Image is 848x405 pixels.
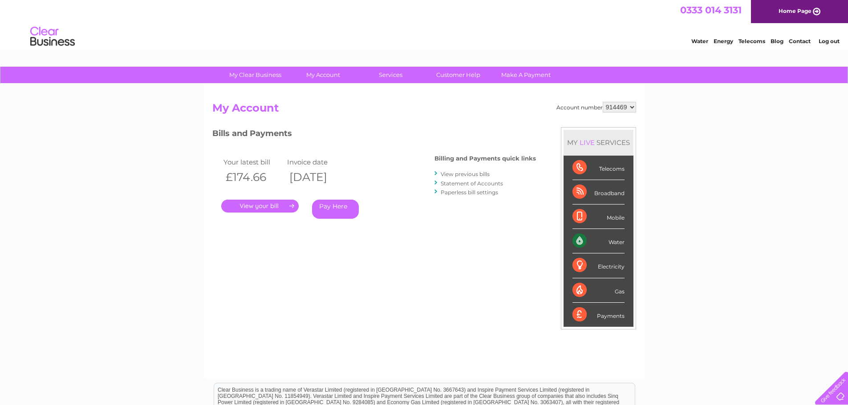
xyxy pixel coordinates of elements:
[285,168,349,186] th: [DATE]
[771,38,783,44] a: Blog
[572,156,625,180] div: Telecoms
[312,200,359,219] a: Pay Here
[738,38,765,44] a: Telecoms
[680,4,742,16] a: 0333 014 3131
[441,171,490,177] a: View previous bills
[489,67,563,83] a: Make A Payment
[572,303,625,327] div: Payments
[578,138,596,147] div: LIVE
[354,67,427,83] a: Services
[572,180,625,205] div: Broadband
[214,5,635,43] div: Clear Business is a trading name of Verastar Limited (registered in [GEOGRAPHIC_DATA] No. 3667643...
[30,23,75,50] img: logo.png
[819,38,840,44] a: Log out
[572,229,625,253] div: Water
[789,38,811,44] a: Contact
[556,102,636,112] div: Account number
[714,38,733,44] a: Energy
[221,168,285,186] th: £174.66
[212,127,536,143] h3: Bills and Payments
[572,278,625,303] div: Gas
[441,189,498,196] a: Paperless bill settings
[422,67,495,83] a: Customer Help
[572,205,625,229] div: Mobile
[286,67,360,83] a: My Account
[212,102,636,119] h2: My Account
[221,200,299,213] a: .
[441,180,503,187] a: Statement of Accounts
[691,38,708,44] a: Water
[221,156,285,168] td: Your latest bill
[564,130,633,155] div: MY SERVICES
[434,155,536,162] h4: Billing and Payments quick links
[572,253,625,278] div: Electricity
[219,67,292,83] a: My Clear Business
[285,156,349,168] td: Invoice date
